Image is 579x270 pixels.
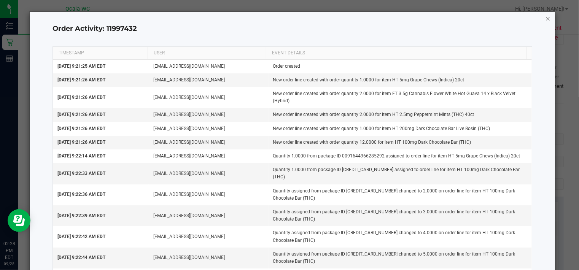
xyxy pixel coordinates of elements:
[149,226,269,247] td: [EMAIL_ADDRESS][DOMAIN_NAME]
[269,163,532,184] td: Quantity 1.0000 from package ID [CREDIT_CARD_NUMBER] assigned to order line for item HT 100mg Dar...
[149,122,269,136] td: [EMAIL_ADDRESS][DOMAIN_NAME]
[269,73,532,87] td: New order line created with order quantity 1.0000 for item HT 5mg Grape Chews (Indica) 20ct
[57,140,105,145] span: [DATE] 9:21:26 AM EDT
[57,213,105,218] span: [DATE] 9:22:39 AM EDT
[149,136,269,149] td: [EMAIL_ADDRESS][DOMAIN_NAME]
[57,112,105,117] span: [DATE] 9:21:26 AM EDT
[53,47,148,60] th: TIMESTAMP
[269,184,532,205] td: Quantity assigned from package ID [CREDIT_CARD_NUMBER] changed to 2.0000 on order line for item H...
[149,248,269,268] td: [EMAIL_ADDRESS][DOMAIN_NAME]
[57,171,105,176] span: [DATE] 9:22:33 AM EDT
[269,108,532,122] td: New order line created with order quantity 2.0000 for item HT 2.5mg Peppermint Mints (THC) 40ct
[269,149,532,163] td: Quantity 1.0000 from package ID 0091644966285292 assigned to order line for item HT 5mg Grape Che...
[57,77,105,83] span: [DATE] 9:21:26 AM EDT
[266,47,527,60] th: EVENT DETAILS
[269,205,532,226] td: Quantity assigned from package ID [CREDIT_CARD_NUMBER] changed to 3.0000 on order line for item H...
[149,87,269,108] td: [EMAIL_ADDRESS][DOMAIN_NAME]
[149,205,269,226] td: [EMAIL_ADDRESS][DOMAIN_NAME]
[269,248,532,268] td: Quantity assigned from package ID [CREDIT_CARD_NUMBER] changed to 5.0000 on order line for item H...
[149,60,269,73] td: [EMAIL_ADDRESS][DOMAIN_NAME]
[57,95,105,100] span: [DATE] 9:21:26 AM EDT
[52,24,532,34] h4: Order Activity: 11997432
[57,64,105,69] span: [DATE] 9:21:25 AM EDT
[149,184,269,205] td: [EMAIL_ADDRESS][DOMAIN_NAME]
[149,108,269,122] td: [EMAIL_ADDRESS][DOMAIN_NAME]
[57,255,105,260] span: [DATE] 9:22:44 AM EDT
[269,60,532,73] td: Order created
[57,234,105,239] span: [DATE] 9:22:42 AM EDT
[149,163,269,184] td: [EMAIL_ADDRESS][DOMAIN_NAME]
[149,73,269,87] td: [EMAIL_ADDRESS][DOMAIN_NAME]
[269,226,532,247] td: Quantity assigned from package ID [CREDIT_CARD_NUMBER] changed to 4.0000 on order line for item H...
[149,149,269,163] td: [EMAIL_ADDRESS][DOMAIN_NAME]
[57,126,105,131] span: [DATE] 9:21:26 AM EDT
[269,87,532,108] td: New order line created with order quantity 2.0000 for item FT 3.5g Cannabis Flower White Hot Guav...
[269,136,532,149] td: New order line created with order quantity 12.0000 for item HT 100mg Dark Chocolate Bar (THC)
[57,153,105,159] span: [DATE] 9:22:14 AM EDT
[148,47,266,60] th: USER
[57,192,105,197] span: [DATE] 9:22:36 AM EDT
[269,122,532,136] td: New order line created with order quantity 1.0000 for item HT 200mg Dark Chocolate Bar Live Rosin...
[8,209,30,232] iframe: Resource center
